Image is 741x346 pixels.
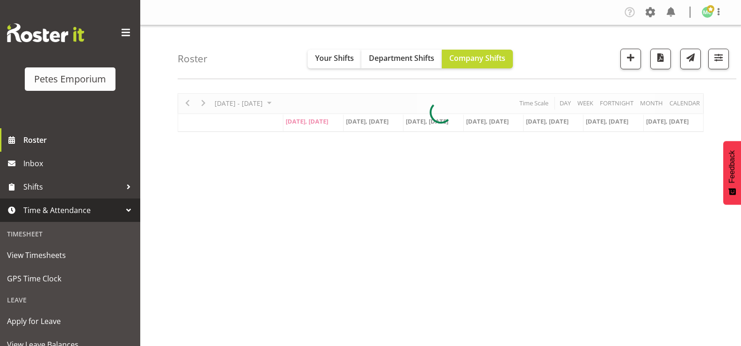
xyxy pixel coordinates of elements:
[7,272,133,286] span: GPS Time Clock
[7,314,133,328] span: Apply for Leave
[723,141,741,205] button: Feedback - Show survey
[23,133,136,147] span: Roster
[23,203,122,217] span: Time & Attendance
[680,49,701,69] button: Send a list of all shifts for the selected filtered period to all rostered employees.
[369,53,434,63] span: Department Shifts
[7,248,133,262] span: View Timesheets
[728,150,736,183] span: Feedback
[361,50,442,68] button: Department Shifts
[702,7,713,18] img: melissa-cowen2635.jpg
[2,267,138,290] a: GPS Time Clock
[620,49,641,69] button: Add a new shift
[708,49,729,69] button: Filter Shifts
[442,50,513,68] button: Company Shifts
[2,290,138,309] div: Leave
[2,309,138,333] a: Apply for Leave
[308,50,361,68] button: Your Shifts
[178,53,208,64] h4: Roster
[2,243,138,267] a: View Timesheets
[23,156,136,170] span: Inbox
[2,224,138,243] div: Timesheet
[34,72,106,86] div: Petes Emporium
[7,23,84,42] img: Rosterit website logo
[315,53,354,63] span: Your Shifts
[23,180,122,194] span: Shifts
[650,49,671,69] button: Download a PDF of the roster according to the set date range.
[449,53,505,63] span: Company Shifts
